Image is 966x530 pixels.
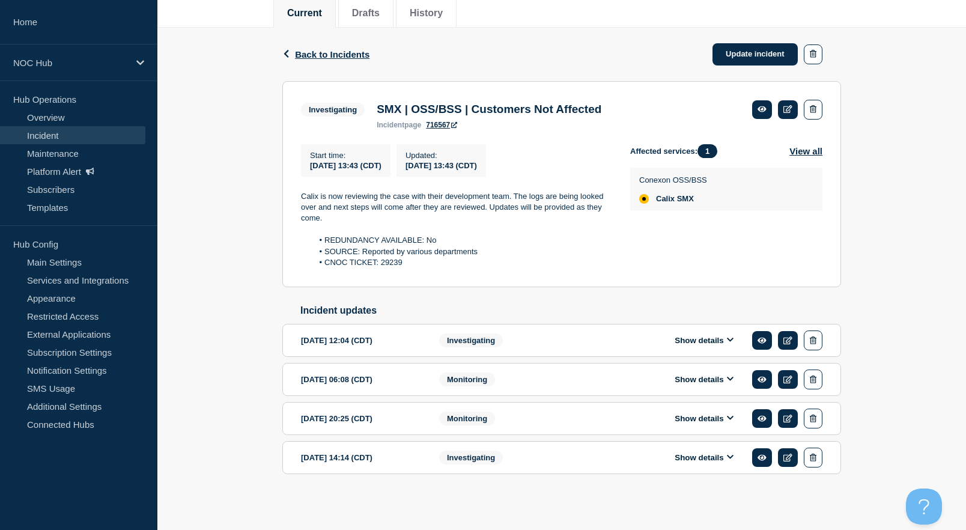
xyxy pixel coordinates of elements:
[287,8,322,19] button: Current
[301,370,421,389] div: [DATE] 06:08 (CDT)
[377,121,404,129] span: incident
[712,43,798,65] a: Update incident
[301,330,421,350] div: [DATE] 12:04 (CDT)
[630,144,723,158] span: Affected services:
[310,151,381,160] p: Start time :
[439,334,503,347] span: Investigating
[439,373,495,386] span: Monitoring
[313,235,612,246] li: REDUNDANCY AVAILABLE: No
[439,451,503,465] span: Investigating
[639,194,649,204] div: affected
[671,452,737,463] button: Show details
[310,161,381,170] span: [DATE] 13:43 (CDT)
[406,160,477,170] div: [DATE] 13:43 (CDT)
[671,335,737,346] button: Show details
[656,194,694,204] span: Calix SMX
[282,49,369,59] button: Back to Incidents
[13,58,129,68] p: NOC Hub
[439,412,495,425] span: Monitoring
[377,121,421,129] p: page
[426,121,457,129] a: 716567
[301,191,611,224] p: Calix is now reviewing the case with their development team. The logs are being looked over and n...
[671,413,737,424] button: Show details
[639,175,707,184] p: Conexon OSS/BSS
[295,49,369,59] span: Back to Incidents
[313,257,612,268] li: CNOC TICKET: 29239
[352,8,380,19] button: Drafts
[301,448,421,468] div: [DATE] 14:14 (CDT)
[697,144,717,158] span: 1
[406,151,477,160] p: Updated :
[301,409,421,428] div: [DATE] 20:25 (CDT)
[906,489,942,525] iframe: Help Scout Beacon - Open
[313,246,612,257] li: SOURCE: Reported by various departments
[789,144,822,158] button: View all
[300,305,841,316] h2: Incident updates
[377,103,601,116] h3: SMX | OSS/BSS | Customers Not Affected
[410,8,443,19] button: History
[671,374,737,385] button: Show details
[301,103,365,117] span: Investigating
